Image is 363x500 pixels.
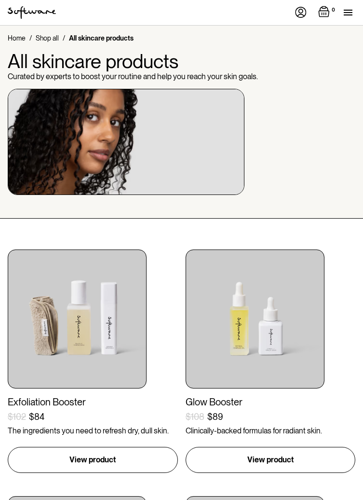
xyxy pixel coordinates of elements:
[8,51,258,72] h1: All skincare products
[63,33,65,43] div: /
[186,412,204,422] div: $108
[8,426,178,435] p: The ingredients you need to refresh dry, dull skin.
[207,412,223,422] div: $89
[29,33,32,43] div: /
[8,396,178,408] div: Exfoliation Booster
[8,33,26,43] a: Home
[29,412,44,422] div: $84
[186,426,356,435] p: Clinically-backed formulas for radiant skin.
[186,250,356,473] a: Glow Booster$108$89Clinically-backed formulas for radiant skin.View product
[8,72,258,81] p: Curated by experts to boost your routine and help you reach your skin goals.
[36,33,59,43] a: Shop all
[186,396,356,408] div: Glow Booster
[8,250,178,473] a: Exfoliation Booster$102$84The ingredients you need to refresh dry, dull skin.View product
[318,6,337,19] a: Open empty cart
[8,412,26,422] div: $102
[69,33,134,43] div: All skincare products
[8,6,56,19] a: home
[330,6,337,14] div: 0
[69,454,116,466] p: View product
[8,6,56,19] img: Software Logo
[247,454,294,466] p: View product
